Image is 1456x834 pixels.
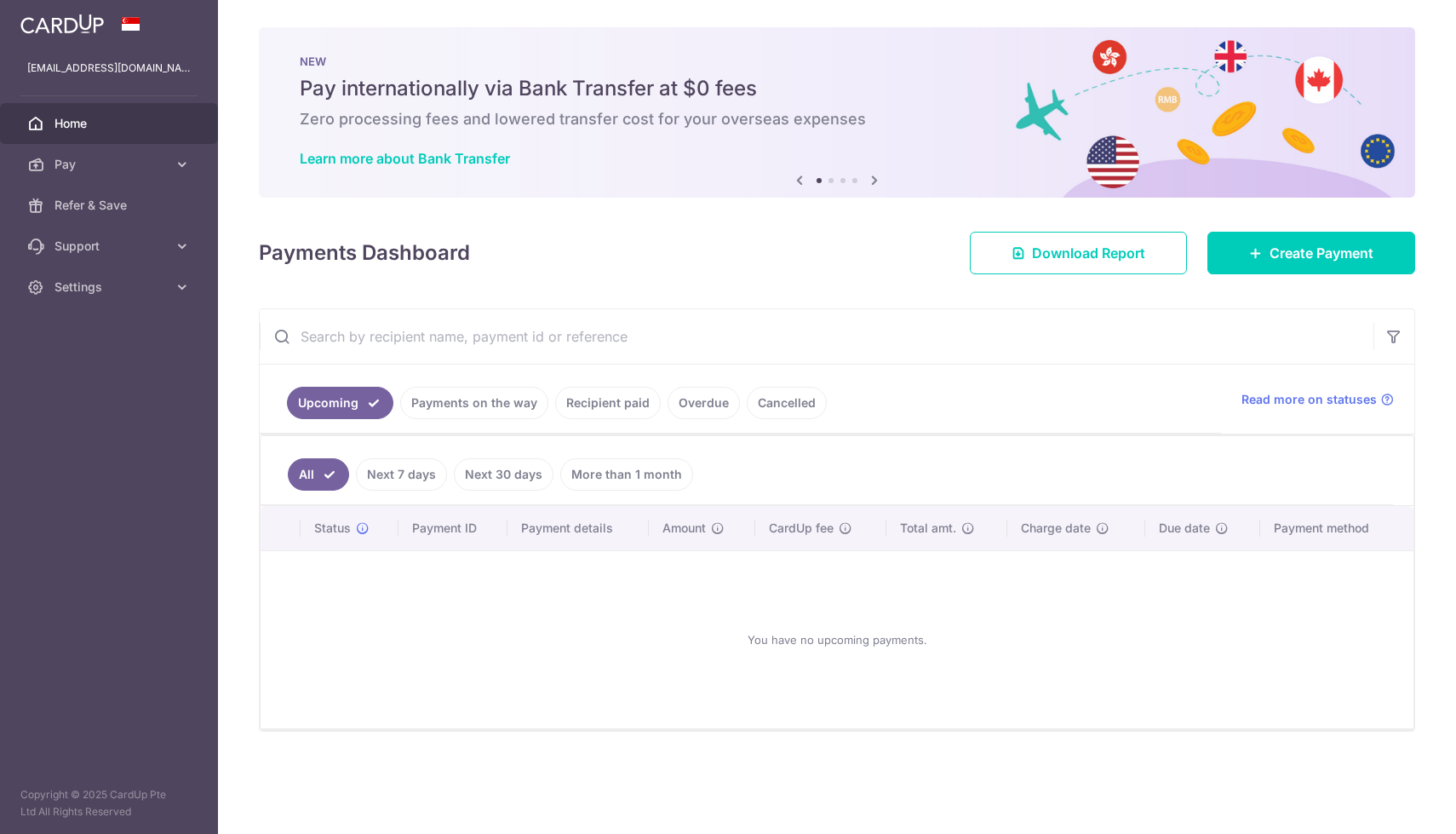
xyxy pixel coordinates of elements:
th: Payment method [1260,506,1413,550]
span: Download Report [1032,243,1145,263]
span: Home [54,115,167,132]
span: Due date [1159,520,1210,537]
a: Read more on statuses [1241,391,1394,408]
span: Support [54,238,167,255]
span: Pay [54,156,167,173]
input: Search by recipient name, payment id or reference [260,309,1373,364]
h4: Payments Dashboard [259,238,470,268]
h6: Zero processing fees and lowered transfer cost for your overseas expenses [300,109,1374,129]
a: Create Payment [1207,232,1415,274]
span: Total amt. [900,520,956,537]
a: Next 7 days [356,458,447,491]
span: Create Payment [1270,243,1373,263]
img: Bank transfer banner [259,27,1415,198]
span: Amount [662,520,706,537]
th: Payment details [507,506,649,550]
div: You have no upcoming payments. [281,565,1393,715]
a: Recipient paid [555,387,661,419]
th: Payment ID [398,506,507,550]
p: NEW [300,55,1374,68]
a: Overdue [668,387,740,419]
a: Payments on the way [400,387,548,419]
p: [EMAIL_ADDRESS][DOMAIN_NAME] [27,60,191,77]
h5: Pay internationally via Bank Transfer at $0 fees [300,75,1374,102]
span: Refer & Save [54,197,167,214]
span: CardUp fee [769,520,834,537]
a: Download Report [970,232,1187,274]
a: Cancelled [747,387,827,419]
span: Read more on statuses [1241,391,1377,408]
a: Learn more about Bank Transfer [300,150,510,167]
a: More than 1 month [560,458,693,491]
span: Status [314,520,351,537]
a: Upcoming [287,387,393,419]
a: Next 30 days [454,458,553,491]
span: Charge date [1021,520,1091,537]
img: CardUp [20,14,104,34]
a: All [288,458,349,491]
span: Settings [54,279,167,296]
